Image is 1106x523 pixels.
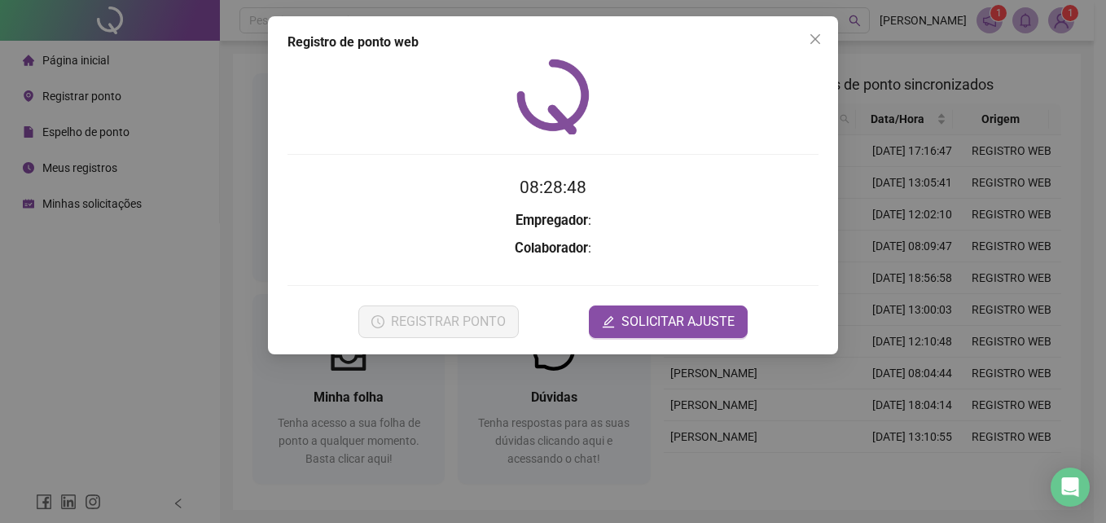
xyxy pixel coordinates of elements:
[802,26,828,52] button: Close
[809,33,822,46] span: close
[515,240,588,256] strong: Colaborador
[287,210,819,231] h3: :
[602,315,615,328] span: edit
[358,305,519,338] button: REGISTRAR PONTO
[516,213,588,228] strong: Empregador
[287,238,819,259] h3: :
[287,33,819,52] div: Registro de ponto web
[520,178,586,197] time: 08:28:48
[621,312,735,332] span: SOLICITAR AJUSTE
[589,305,748,338] button: editSOLICITAR AJUSTE
[516,59,590,134] img: QRPoint
[1051,468,1090,507] div: Open Intercom Messenger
